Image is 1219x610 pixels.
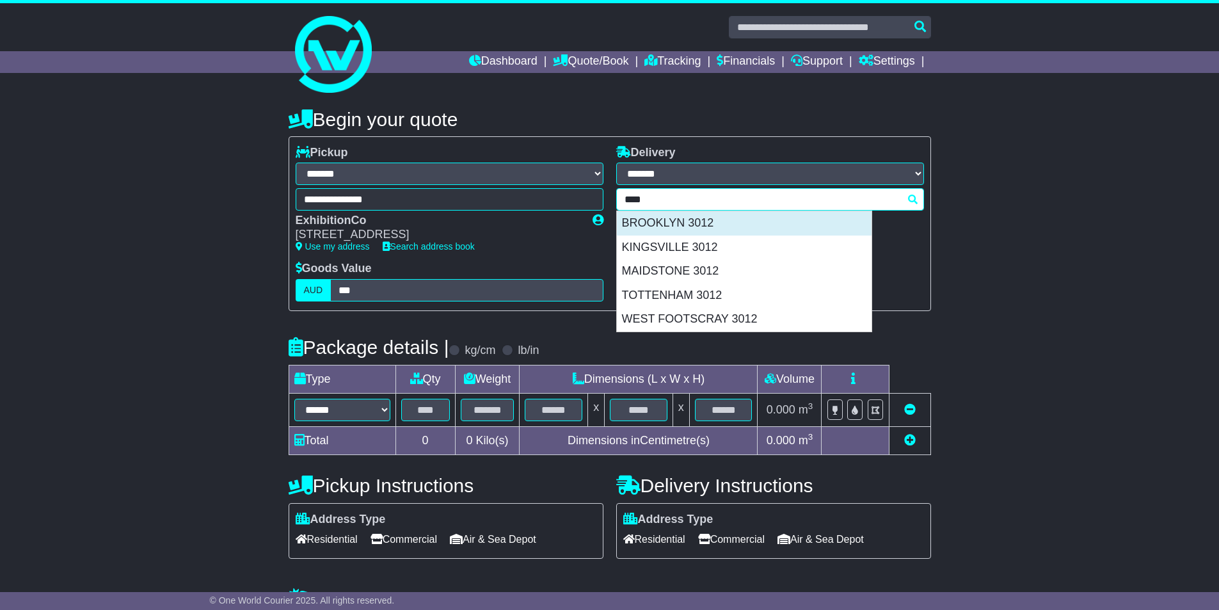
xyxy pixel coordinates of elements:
sup: 3 [808,432,813,442]
label: Address Type [296,513,386,527]
span: 0 [466,434,472,447]
span: Residential [623,529,685,549]
div: BROOKLYN 3012 [617,211,872,236]
label: lb/in [518,344,539,358]
typeahead: Please provide city [616,188,924,211]
span: © One World Courier 2025. All rights reserved. [210,595,395,606]
td: Kilo(s) [455,426,520,454]
a: Settings [859,51,915,73]
td: Volume [758,365,822,393]
sup: 3 [808,401,813,411]
td: Dimensions (L x W x H) [520,365,758,393]
label: Delivery [616,146,676,160]
td: x [673,393,689,426]
div: WEST FOOTSCRAY 3012 [617,307,872,332]
label: Address Type [623,513,713,527]
span: m [799,434,813,447]
a: Tracking [644,51,701,73]
a: Add new item [904,434,916,447]
h4: Package details | [289,337,449,358]
span: Residential [296,529,358,549]
span: Commercial [698,529,765,549]
td: 0 [395,426,455,454]
td: Total [289,426,395,454]
div: [STREET_ADDRESS] [296,228,580,242]
h4: Warranty & Insurance [289,588,931,609]
td: x [588,393,605,426]
a: Quote/Book [553,51,628,73]
a: Financials [717,51,775,73]
span: Air & Sea Depot [777,529,864,549]
span: 0.000 [767,403,795,416]
td: Weight [455,365,520,393]
div: ExhibitionCo [296,214,580,228]
div: KINGSVILLE 3012 [617,236,872,260]
h4: Delivery Instructions [616,475,931,496]
a: Use my address [296,241,370,252]
td: Type [289,365,395,393]
td: Qty [395,365,455,393]
a: Support [791,51,843,73]
span: Air & Sea Depot [450,529,536,549]
span: 0.000 [767,434,795,447]
label: kg/cm [465,344,495,358]
div: MAIDSTONE 3012 [617,259,872,284]
h4: Pickup Instructions [289,475,603,496]
a: Dashboard [469,51,538,73]
div: TOTTENHAM 3012 [617,284,872,308]
a: Remove this item [904,403,916,416]
label: Pickup [296,146,348,160]
span: m [799,403,813,416]
a: Search address book [383,241,475,252]
span: Commercial [370,529,437,549]
label: Goods Value [296,262,372,276]
label: AUD [296,279,331,301]
h4: Begin your quote [289,109,931,130]
td: Dimensions in Centimetre(s) [520,426,758,454]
